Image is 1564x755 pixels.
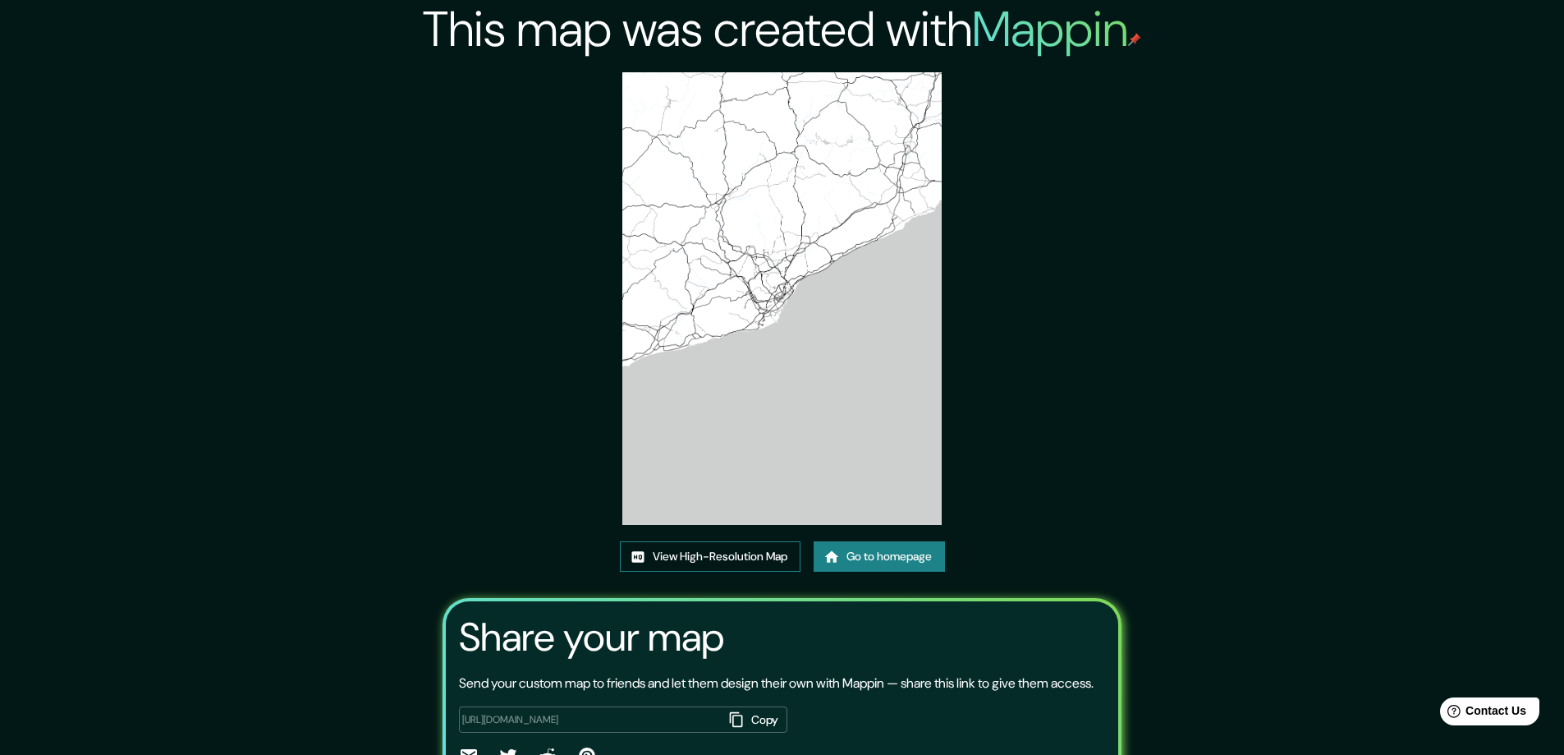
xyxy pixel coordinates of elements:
[814,541,945,572] a: Go to homepage
[459,674,1094,693] p: Send your custom map to friends and let them design their own with Mappin — share this link to gi...
[723,707,787,734] button: Copy
[1128,33,1141,46] img: mappin-pin
[459,615,724,661] h3: Share your map
[620,541,800,572] a: View High-Resolution Map
[622,72,943,525] img: created-map
[1418,691,1546,737] iframe: Help widget launcher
